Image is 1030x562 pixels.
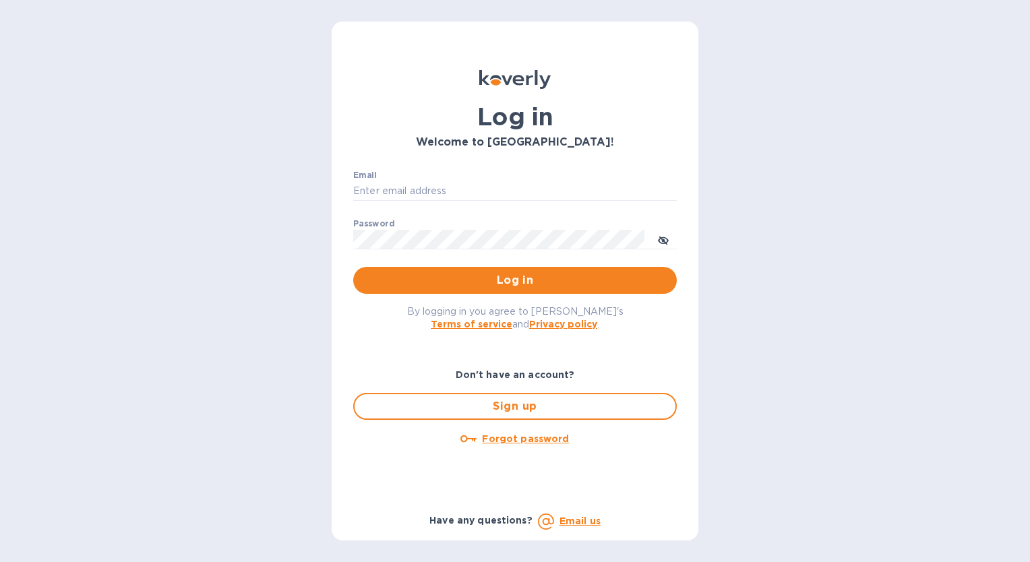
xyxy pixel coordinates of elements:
label: Password [353,220,394,228]
b: Have any questions? [429,515,533,526]
button: Sign up [353,393,677,420]
input: Enter email address [353,181,677,201]
h3: Welcome to [GEOGRAPHIC_DATA]! [353,136,677,149]
u: Forgot password [482,433,569,444]
button: Log in [353,267,677,294]
a: Email us [559,516,601,526]
span: Log in [364,272,666,288]
b: Don't have an account? [456,369,575,380]
span: Sign up [365,398,665,414]
label: Email [353,171,377,179]
button: toggle password visibility [650,226,677,253]
a: Terms of service [431,319,512,330]
span: By logging in you agree to [PERSON_NAME]'s and . [407,306,624,330]
img: Koverly [479,70,551,89]
a: Privacy policy [529,319,597,330]
h1: Log in [353,102,677,131]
